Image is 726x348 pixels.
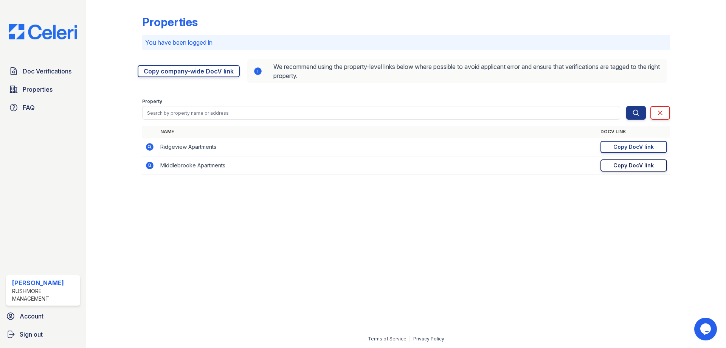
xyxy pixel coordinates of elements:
div: We recommend using the property-level links below where possible to avoid applicant error and ens... [247,59,667,83]
a: Doc Verifications [6,64,80,79]
iframe: chat widget [694,318,718,340]
th: Name [157,126,597,138]
a: Copy DocV link [600,159,667,172]
span: Account [20,312,43,321]
a: Properties [6,82,80,97]
td: Ridgeview Apartments [157,138,597,156]
a: Sign out [3,327,83,342]
a: Copy DocV link [600,141,667,153]
a: Account [3,309,83,324]
img: CE_Logo_Blue-a8612792a0a2168367f1c8372b55b34899dd931a85d93a1a3d3e32e68fde9ad4.png [3,24,83,39]
div: [PERSON_NAME] [12,278,77,287]
a: Copy company-wide DocV link [138,65,240,77]
input: Search by property name or address [142,106,620,120]
span: Doc Verifications [23,67,71,76]
span: FAQ [23,103,35,112]
th: DocV Link [597,126,670,138]
p: You have been logged in [145,38,667,47]
a: FAQ [6,100,80,115]
span: Sign out [20,330,43,339]
div: Rushmore Management [12,287,77,303]
a: Terms of Service [368,336,406,342]
label: Property [142,98,162,105]
a: Privacy Policy [413,336,444,342]
div: Copy DocV link [613,162,654,169]
td: Middlebrooke Apartments [157,156,597,175]
div: Copy DocV link [613,143,654,151]
div: Properties [142,15,198,29]
span: Properties [23,85,53,94]
div: | [409,336,411,342]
